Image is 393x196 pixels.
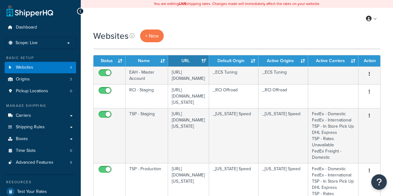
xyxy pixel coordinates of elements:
b: LIVE [179,1,186,7]
button: Open Resource Center [371,174,387,190]
a: Dashboard [5,22,76,33]
li: Advanced Features [5,157,76,168]
a: Shipping Rules [5,121,76,133]
span: 0 [70,89,72,94]
li: Origins [5,74,76,85]
span: Carriers [16,113,31,118]
li: Pickup Locations [5,85,76,97]
li: Websites [5,62,76,73]
span: Time Slots [16,148,36,153]
td: [URL][DOMAIN_NAME][US_STATE] [168,84,209,108]
h1: Websites [93,30,129,42]
a: ShipperHQ Home [7,5,53,17]
span: Pickup Locations [16,89,48,94]
td: _RCI Offroad [209,84,258,108]
span: Boxes [16,136,28,142]
a: + New [140,30,164,42]
td: _ECS Tuning [209,66,258,84]
span: 9 [70,160,72,165]
span: 3 [70,77,72,82]
div: Basic Setup [5,55,76,61]
span: 0 [70,148,72,153]
th: Status: activate to sort column ascending [94,55,126,66]
a: Origins 3 [5,74,76,85]
th: Action [359,55,380,66]
th: Name: activate to sort column ascending [126,55,168,66]
a: Pickup Locations 0 [5,85,76,97]
a: Time Slots 0 [5,145,76,157]
td: _[US_STATE] Speed [258,108,308,163]
a: Carriers [5,110,76,121]
td: _RCI Offroad [258,84,308,108]
span: Scope: Live [16,40,38,46]
a: Advanced Features 9 [5,157,76,168]
div: Resources [5,180,76,185]
th: URL: activate to sort column ascending [168,55,209,66]
th: Active Origins: activate to sort column ascending [258,55,308,66]
span: + New [145,32,159,39]
a: Boxes [5,133,76,145]
a: Websites 4 [5,62,76,73]
th: Default Origin: activate to sort column ascending [209,55,258,66]
span: Shipping Rules [16,125,45,130]
span: Advanced Features [16,160,53,165]
td: [URL][DOMAIN_NAME][US_STATE] [168,108,209,163]
div: Manage Shipping [5,103,76,108]
td: FedEx - Domestic FedEx - International TSP - In Store Pick Up DHL Express TSP - Rates Unavailable... [308,108,359,163]
span: Test Your Rates [17,189,47,194]
td: EAH - Master Account [126,66,168,84]
td: _[US_STATE] Speed [209,108,258,163]
td: TSP - Staging [126,108,168,163]
span: Websites [16,65,33,70]
span: 4 [70,65,72,70]
td: [URL][DOMAIN_NAME] [168,66,209,84]
th: Active Carriers: activate to sort column ascending [308,55,359,66]
li: Time Slots [5,145,76,157]
span: Dashboard [16,25,37,30]
td: RCI - Staging [126,84,168,108]
span: Origins [16,77,30,82]
td: _ECS Tuning [258,66,308,84]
